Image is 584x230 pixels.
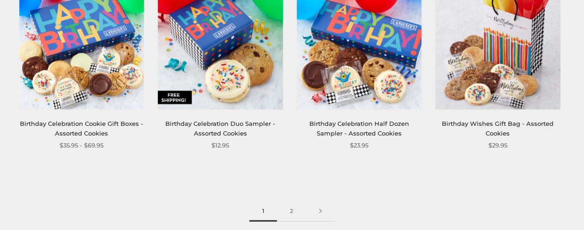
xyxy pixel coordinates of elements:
[165,120,275,137] a: Birthday Celebration Duo Sampler - Assorted Cookies
[350,141,368,150] span: $23.95
[442,120,554,137] a: Birthday Wishes Gift Bag - Assorted Cookies
[277,201,306,222] a: 2
[306,201,335,222] a: Next page
[488,141,507,150] span: $29.95
[20,120,143,137] a: Birthday Celebration Cookie Gift Boxes - Assorted Cookies
[211,141,229,150] span: $12.95
[60,141,103,150] span: $35.95 - $69.95
[249,201,277,222] span: 1
[309,120,409,137] a: Birthday Celebration Half Dozen Sampler - Assorted Cookies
